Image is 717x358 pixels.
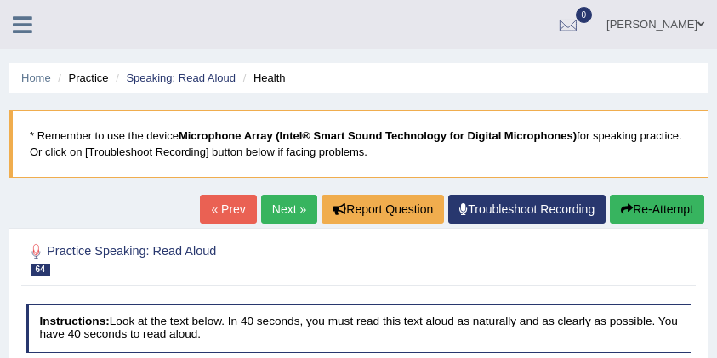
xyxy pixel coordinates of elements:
[261,195,317,224] a: Next »
[448,195,606,224] a: Troubleshoot Recording
[26,304,692,353] h4: Look at the text below. In 40 seconds, you must read this text aloud as naturally and as clearly ...
[126,71,236,84] a: Speaking: Read Aloud
[239,70,286,86] li: Health
[200,195,256,224] a: « Prev
[31,264,50,276] span: 64
[179,129,577,142] b: Microphone Array (Intel® Smart Sound Technology for Digital Microphones)
[21,71,51,84] a: Home
[39,315,109,327] b: Instructions:
[322,195,444,224] button: Report Question
[576,7,593,23] span: 0
[9,110,708,178] blockquote: * Remember to use the device for speaking practice. Or click on [Troubleshoot Recording] button b...
[54,70,108,86] li: Practice
[26,241,439,276] h2: Practice Speaking: Read Aloud
[610,195,704,224] button: Re-Attempt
